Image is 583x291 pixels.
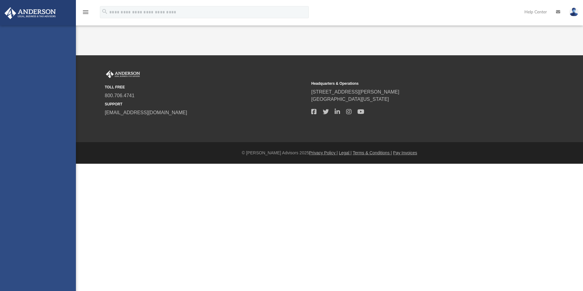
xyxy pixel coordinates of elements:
a: [GEOGRAPHIC_DATA][US_STATE] [311,97,389,102]
a: Terms & Conditions | [353,150,392,155]
a: [EMAIL_ADDRESS][DOMAIN_NAME] [105,110,187,115]
a: 800.706.4741 [105,93,135,98]
img: Anderson Advisors Platinum Portal [3,7,58,19]
a: Pay Invoices [393,150,417,155]
a: Legal | [339,150,352,155]
img: Anderson Advisors Platinum Portal [105,70,141,78]
i: menu [82,9,89,16]
i: search [101,8,108,15]
a: menu [82,12,89,16]
div: © [PERSON_NAME] Advisors 2025 [76,150,583,156]
small: SUPPORT [105,101,307,107]
small: TOLL FREE [105,84,307,90]
a: [STREET_ADDRESS][PERSON_NAME] [311,89,399,94]
img: User Pic [569,8,578,16]
a: Privacy Policy | [309,150,338,155]
small: Headquarters & Operations [311,81,513,86]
